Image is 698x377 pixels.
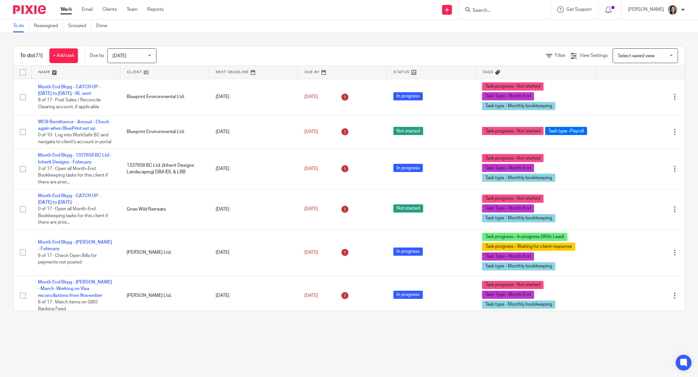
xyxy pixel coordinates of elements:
[566,7,592,12] span: Get Support
[120,189,209,229] td: Grow Wild Retreats
[304,293,318,298] span: [DATE]
[209,115,298,149] td: [DATE]
[545,127,587,135] span: Task type -Payroll
[393,92,423,100] span: In progress
[96,20,112,32] a: Done
[38,240,112,251] a: Month End Bkpg - [PERSON_NAME] - February
[102,6,117,13] a: Clients
[49,48,78,63] a: + Add task
[580,53,608,58] span: View Settings
[120,230,209,276] td: [PERSON_NAME] Ltd.
[209,189,298,229] td: [DATE]
[61,6,72,13] a: Work
[209,149,298,189] td: [DATE]
[147,6,164,13] a: Reports
[482,281,544,289] span: Task progress - Not started
[393,164,423,172] span: In progress
[82,6,93,13] a: Email
[482,82,544,91] span: Task progress - Not started
[482,92,534,100] span: Task Type - Month End
[628,6,664,13] p: [PERSON_NAME]
[482,70,493,74] span: Tags
[38,207,108,225] span: 0 of 17 · Open all Month-End Bookkeeping tasks for this client if there are prior...
[38,133,111,144] span: 0 of 10 · Log into WorkSafe BC and navigate to client's account in portal
[38,85,101,96] a: Month End Bkpg - CATCH UP - [DATE] to [DATE] - RL sent
[482,262,555,270] span: Task type - Monthly bookkeeping
[38,280,112,298] a: Month End Bkpg - [PERSON_NAME] - March -Working on Visa reconciliations from November
[209,79,298,115] td: [DATE]
[120,149,209,189] td: 1337658 BC Ltd. (Inherit Designs Landscaping) DBA IDL & LBB
[38,98,101,110] span: 8 of 17 · Post Sales / Reconcile Clearing account, if applicable
[482,164,534,172] span: Task Type - Month End
[482,214,555,222] span: Task type - Monthly bookkeeping
[393,127,423,135] span: Not started
[38,194,101,205] a: Month End Bkpg - CATCH UP - [DATE] to [DATE]
[555,53,565,58] span: Filter
[34,20,63,32] a: Reassigned
[127,6,137,13] a: Team
[209,230,298,276] td: [DATE]
[482,291,534,299] span: Task Type - Month End
[393,248,423,256] span: In progress
[304,166,318,171] span: [DATE]
[13,5,46,14] img: Pixie
[482,102,555,110] span: Task type - Monthly bookkeeping
[120,276,209,316] td: [PERSON_NAME] Ltd.
[482,204,534,213] span: Task Type - Month End
[482,233,567,241] span: Task progress - In progress (With Lead)
[482,127,544,135] span: Task progress - Not started
[38,153,112,164] a: Month End Bkpg - 1337658 BC Ltd - Inherit Designs - February
[482,252,534,261] span: Task Type - Month End
[20,52,43,59] h1: To do
[120,115,209,149] td: Blueprint Environmental Ltd.
[68,20,91,32] a: Snoozed
[472,8,531,14] input: Search
[38,120,109,131] a: WCB Remittance - Annual - Check again when BluePrint set up
[482,154,544,162] span: Task progress - Not started
[34,53,43,58] span: (71)
[304,129,318,134] span: [DATE]
[393,204,423,213] span: Not started
[482,300,555,309] span: Task type - Monthly bookkeeping
[304,94,318,99] span: [DATE]
[482,174,555,182] span: Task type - Monthly bookkeeping
[120,79,209,115] td: Blueprint Environmental Ltd.
[393,291,423,299] span: In progress
[38,166,108,184] span: 3 of 17 · Open all Month-End Bookkeeping tasks for this client if there are prior...
[667,5,678,15] img: Danielle%20photo.jpg
[304,250,318,255] span: [DATE]
[13,20,29,32] a: To do
[304,207,318,212] span: [DATE]
[618,54,654,58] span: Select saved view
[38,300,98,311] span: 6 of 17 · Match items on QBO Banking Feed
[209,276,298,316] td: [DATE]
[113,54,126,58] span: [DATE]
[482,243,575,251] span: Task progress - Waiting for client response
[38,253,97,265] span: 9 of 17 · Check Open Bills for payments not posted
[482,195,544,203] span: Task progress - Not started
[90,52,104,59] p: Due by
